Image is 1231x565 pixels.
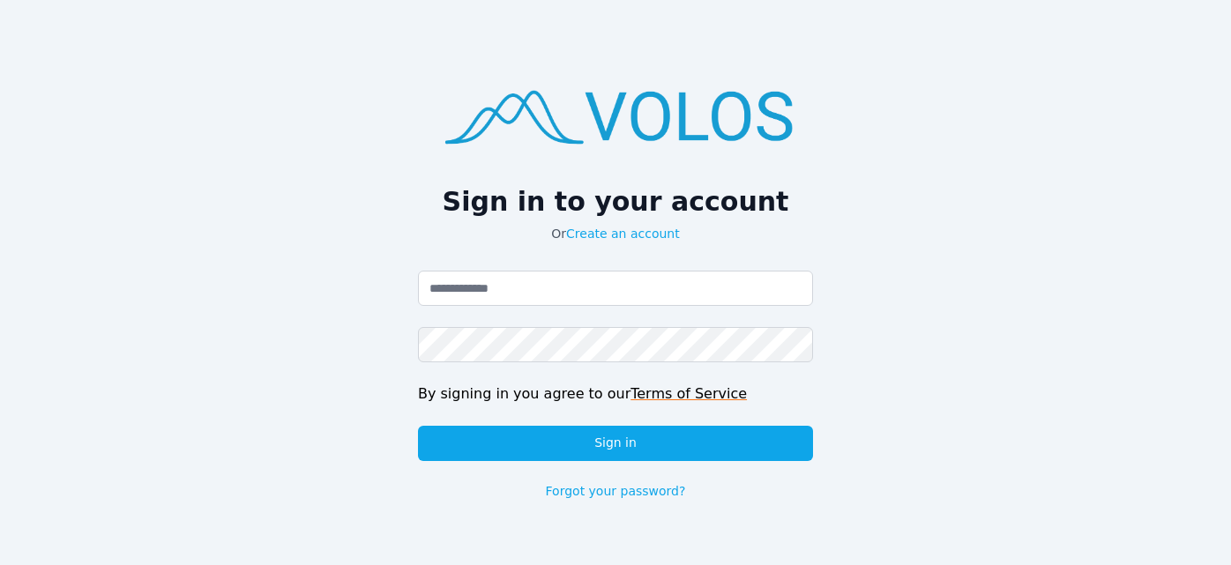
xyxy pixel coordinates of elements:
p: Or [418,225,813,242]
a: Forgot your password? [546,482,686,500]
button: Sign in [418,426,813,461]
div: By signing in you agree to our [418,383,813,405]
img: logo.png [418,65,813,165]
h2: Sign in to your account [418,186,813,218]
a: Terms of Service [630,385,747,402]
a: Create an account [566,227,680,241]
